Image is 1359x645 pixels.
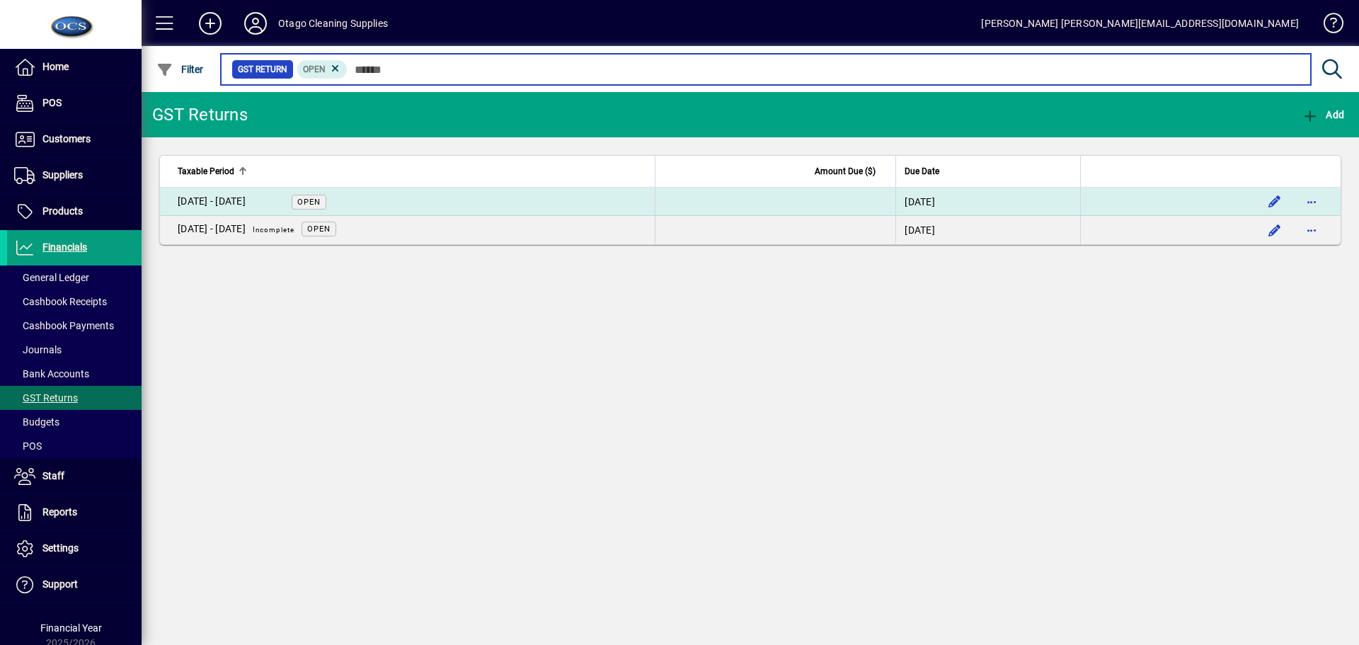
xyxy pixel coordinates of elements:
div: Otago Cleaning Supplies [278,12,388,35]
button: Add [1298,102,1348,127]
button: More options [1300,190,1323,213]
a: Products [7,194,142,229]
span: Suppliers [42,169,83,181]
div: Taxable Period [178,164,646,179]
span: Bank Accounts [14,368,89,379]
button: More options [1300,219,1323,241]
span: Taxable Period [178,164,234,179]
span: Budgets [14,416,59,428]
span: Journals [14,344,62,355]
a: Budgets [7,410,142,434]
a: Suppliers [7,158,142,193]
span: Staff [42,470,64,481]
button: Filter [153,57,207,82]
a: Knowledge Base [1313,3,1341,49]
a: Reports [7,495,142,530]
a: POS [7,434,142,458]
a: Home [7,50,142,85]
span: Cashbook Receipts [14,296,107,307]
div: 01/07/2025 - 31/07/2025 [178,194,246,209]
a: Customers [7,122,142,157]
span: General Ledger [14,272,89,283]
div: Amount Due ($) [664,164,888,179]
span: Cashbook Payments [14,320,114,331]
span: Open [303,64,326,74]
a: Journals [7,338,142,362]
a: POS [7,86,142,121]
div: [PERSON_NAME] [PERSON_NAME][EMAIL_ADDRESS][DOMAIN_NAME] [981,12,1299,35]
button: Profile [233,11,278,36]
span: Due Date [905,164,939,179]
span: Add [1302,109,1344,120]
td: [DATE] [895,216,1080,244]
button: Edit [1263,190,1286,213]
button: Add [188,11,233,36]
mat-chip: Status: Open [297,60,348,79]
span: Customers [42,133,91,144]
a: Cashbook Receipts [7,290,142,314]
a: Staff [7,459,142,494]
span: Amount Due ($) [815,164,876,179]
span: Open [307,224,331,234]
span: POS [14,440,42,452]
a: Bank Accounts [7,362,142,386]
span: Filter [156,64,204,75]
a: General Ledger [7,266,142,290]
a: Cashbook Payments [7,314,142,338]
span: Reports [42,506,77,518]
button: Edit [1263,219,1286,241]
a: Support [7,567,142,603]
span: POS [42,97,62,108]
span: GST Returns [14,392,78,404]
td: [DATE] [895,188,1080,216]
span: Home [42,61,69,72]
div: Due Date [905,164,1072,179]
a: GST Returns [7,386,142,410]
span: Settings [42,542,79,554]
span: Incomplete [253,226,294,234]
div: GST Returns [152,103,248,126]
div: 01/08/2025 - 31/08/2025 [178,221,302,239]
span: Open [297,198,321,207]
span: Products [42,205,83,217]
span: Support [42,578,78,590]
span: Financial Year [40,622,102,634]
a: Settings [7,531,142,566]
span: GST Return [238,62,287,76]
span: Financials [42,241,87,253]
